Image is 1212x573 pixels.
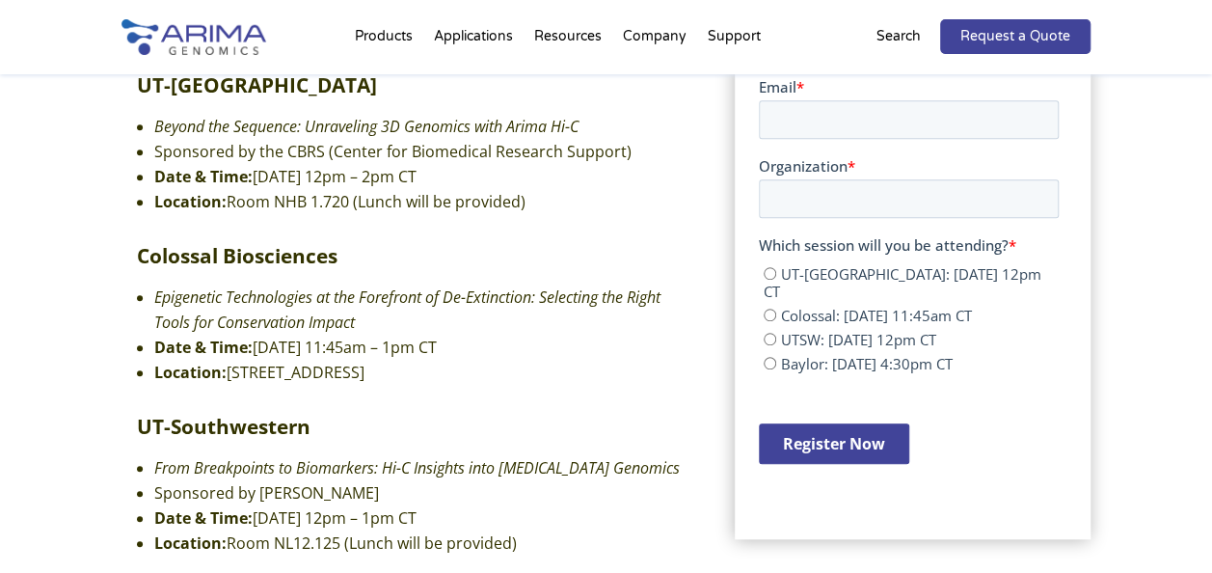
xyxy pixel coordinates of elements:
em: From Breakpoints to Biomarkers: Hi-C Insights into [MEDICAL_DATA] Genomics [154,457,680,478]
li: [STREET_ADDRESS] [154,360,682,385]
div: Colossal Biosciences [137,243,682,268]
strong: Date & Time: [154,507,253,529]
li: Sponsored by the CBRS (Center for Biomedical Research Support) [154,139,682,164]
strong: Location: [154,362,227,383]
a: Request a Quote [940,19,1091,54]
img: Arima-Genomics-logo [121,19,266,55]
li: [DATE] 12pm – 2pm CT [154,164,682,189]
strong: Location: [154,191,227,212]
li: [DATE] 11:45am – 1pm CT [154,335,682,360]
li: Sponsored by [PERSON_NAME] [154,480,682,505]
em: Epigenetic Technologies at the Forefront of De-Extinction: Selecting the Right Tools for Conserva... [154,286,660,333]
div: UT-Southwestern [137,414,682,439]
strong: Date & Time: [154,337,253,358]
li: [DATE] 12pm – 1pm CT [154,505,682,531]
p: Search [876,24,921,49]
strong: Date & Time: [154,166,253,187]
li: Room NHB 1.720 (Lunch will be provided) [154,189,682,214]
strong: Location: [154,532,227,554]
li: Room NL12.125 (Lunch will be provided) [154,531,682,556]
div: UT-[GEOGRAPHIC_DATA] [137,72,682,97]
em: Beyond the Sequence: Unraveling 3D Genomics with Arima Hi-C [154,116,579,137]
